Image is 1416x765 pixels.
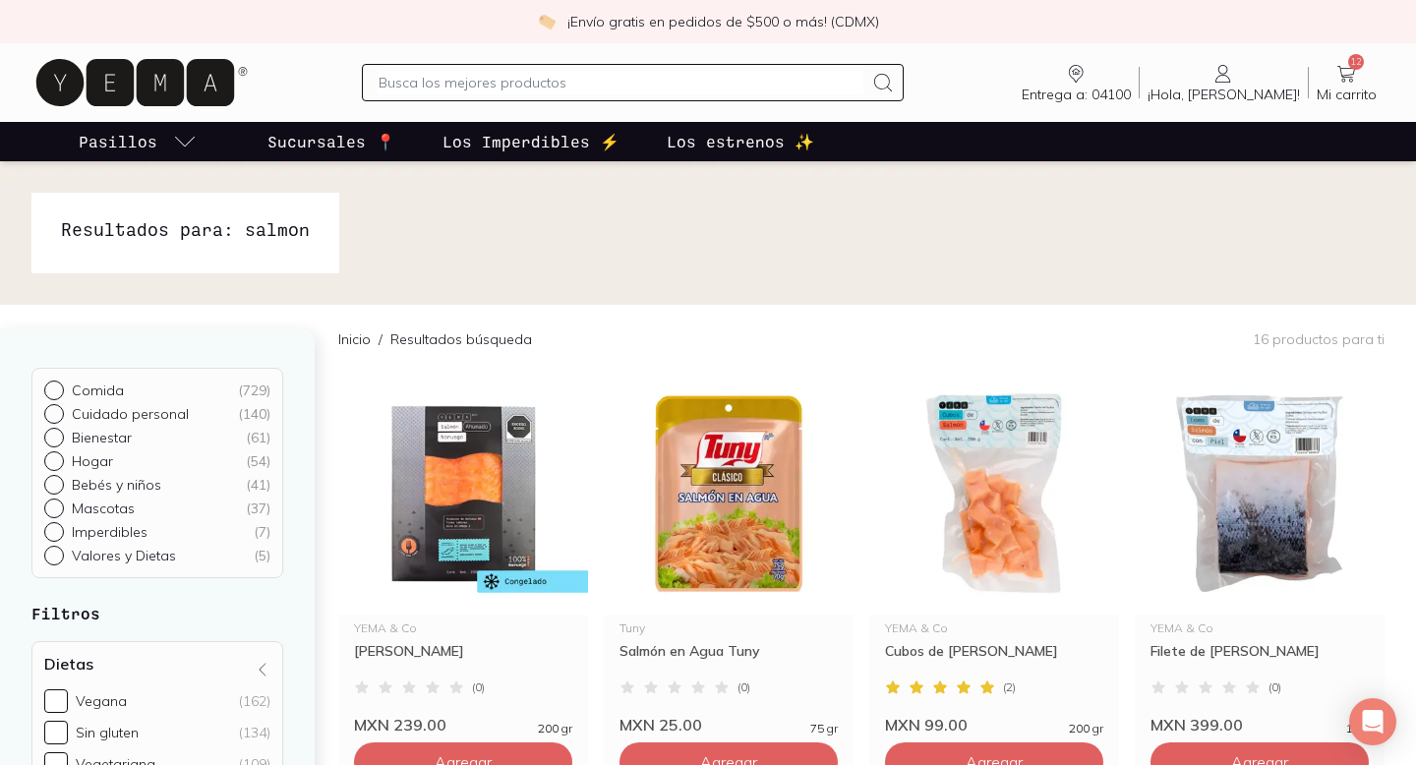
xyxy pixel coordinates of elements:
[379,71,862,94] input: Busca los mejores productos
[1014,62,1139,103] a: Entrega a: 04100
[72,382,124,399] p: Comida
[472,681,485,693] span: ( 0 )
[869,373,1119,735] a: Cubos de Salmón ChilenoYEMA & CoCubos de [PERSON_NAME](2)MXN 99.00200 gr
[246,429,270,446] div: ( 61 )
[538,723,572,735] span: 200 gr
[619,642,838,677] div: Salmón en Agua Tuny
[61,216,310,242] h1: Resultados para: salmon
[254,523,270,541] div: ( 7 )
[72,523,147,541] p: Imperdibles
[31,604,100,622] strong: Filtros
[885,622,1103,634] div: YEMA & Co
[1349,698,1396,745] div: Open Intercom Messenger
[1150,642,1369,677] div: Filete de [PERSON_NAME]
[44,721,68,744] input: Sin gluten(134)
[79,130,157,153] p: Pasillos
[72,547,176,564] p: Valores y Dietas
[72,452,113,470] p: Hogar
[1140,62,1308,103] a: ¡Hola, [PERSON_NAME]!
[1003,681,1016,693] span: ( 2 )
[737,681,750,693] span: ( 0 )
[254,547,270,564] div: ( 5 )
[1069,723,1103,735] span: 200 gr
[76,692,127,710] div: Vegana
[238,405,270,423] div: ( 140 )
[354,642,572,677] div: [PERSON_NAME]
[72,405,189,423] p: Cuidado personal
[1346,723,1369,735] span: 1 kg
[238,382,270,399] div: ( 729 )
[1135,373,1385,615] img: Filete de Salmón Chileno
[338,373,588,615] img: 33953 salmon ahumado noruego yema
[619,622,838,634] div: Tuny
[604,373,854,735] a: Salmón Tuny light en aguaTunySalmón en Agua Tuny(0)MXN 25.0075 gr
[1135,373,1385,735] a: Filete de Salmón ChilenoYEMA & CoFilete de [PERSON_NAME](0)MXN 399.001 kg
[246,476,270,494] div: ( 41 )
[354,715,446,735] span: MXN 239.00
[1268,681,1281,693] span: ( 0 )
[667,130,814,153] p: Los estrenos ✨
[885,715,968,735] span: MXN 99.00
[663,122,818,161] a: Los estrenos ✨
[246,452,270,470] div: ( 54 )
[1022,86,1131,103] span: Entrega a: 04100
[246,500,270,517] div: ( 37 )
[1309,62,1385,103] a: 12Mi carrito
[439,122,623,161] a: Los Imperdibles ⚡️
[44,654,93,674] h4: Dietas
[1348,54,1364,70] span: 12
[567,12,879,31] p: ¡Envío gratis en pedidos de $500 o más! (CDMX)
[44,689,68,713] input: Vegana(162)
[75,122,201,161] a: pasillo-todos-link
[264,122,399,161] a: Sucursales 📍
[72,500,135,517] p: Mascotas
[810,723,838,735] span: 75 gr
[72,429,132,446] p: Bienestar
[619,715,702,735] span: MXN 25.00
[1150,622,1369,634] div: YEMA & Co
[239,692,270,710] div: (162)
[239,724,270,741] div: (134)
[869,373,1119,615] img: Cubos de Salmón Chileno
[338,373,588,735] a: 33953 salmon ahumado noruego yemaYEMA & Co[PERSON_NAME](0)MXN 239.00200 gr
[354,622,572,634] div: YEMA & Co
[885,642,1103,677] div: Cubos de [PERSON_NAME]
[1317,86,1377,103] span: Mi carrito
[371,329,390,349] span: /
[538,13,556,30] img: check
[604,373,854,615] img: Salmón Tuny light en agua
[1253,330,1385,348] p: 16 productos para ti
[267,130,395,153] p: Sucursales 📍
[442,130,619,153] p: Los Imperdibles ⚡️
[72,476,161,494] p: Bebés y niños
[1148,86,1300,103] span: ¡Hola, [PERSON_NAME]!
[76,724,139,741] div: Sin gluten
[390,329,532,349] p: Resultados búsqueda
[1150,715,1243,735] span: MXN 399.00
[338,330,371,348] a: Inicio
